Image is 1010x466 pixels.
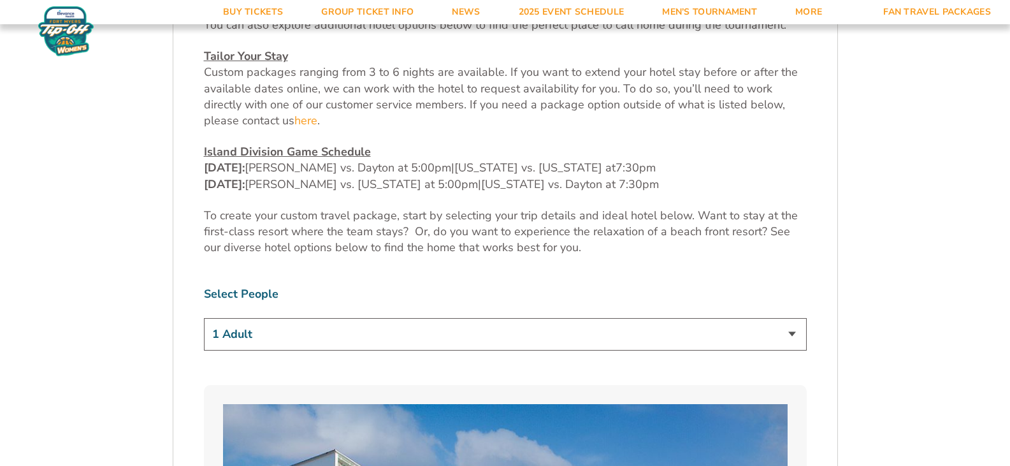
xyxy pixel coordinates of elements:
[294,113,317,129] a: here
[38,6,94,56] img: Women's Fort Myers Tip-Off
[204,177,245,192] strong: [DATE]:
[204,48,288,64] u: Tailor Your Stay
[204,208,807,256] p: To create your custom travel package, start by selecting your trip details and ideal hotel below....
[451,160,454,175] span: |
[204,160,245,175] strong: [DATE]:
[481,177,659,192] span: [US_STATE] vs. Dayton at 7:30pm
[204,144,371,159] u: Island Division Game Schedule
[204,286,807,302] label: Select People
[204,144,807,193] p: [PERSON_NAME] vs. Dayton at 5:00pm [US_STATE] vs. [US_STATE] at [PERSON_NAME] vs. [US_STATE] at 5...
[616,160,656,175] span: 7:30pm
[204,48,807,129] p: Custom packages ranging from 3 to 6 nights are available. If you want to extend your hotel stay b...
[478,177,481,192] span: |
[204,17,786,33] span: You can also explore additional hotel options below to find the perfect place to call home during...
